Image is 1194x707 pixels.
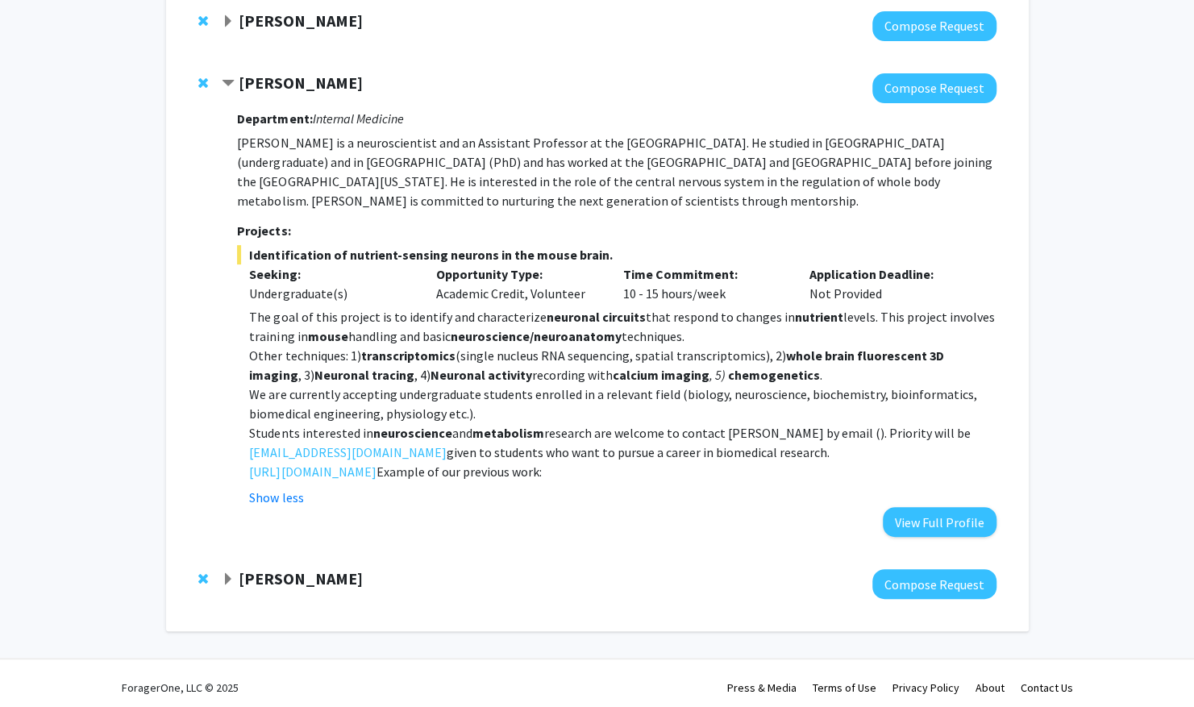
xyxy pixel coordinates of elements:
[472,425,543,441] strong: metabolism
[892,680,959,695] a: Privacy Policy
[610,264,797,303] div: 10 - 15 hours/week
[222,77,235,90] span: Contract Ioannis Papazoglou Bookmark
[237,110,312,127] strong: Department:
[249,307,996,346] p: The goal of this project is to identify and characterize that respond to changes in levels. This ...
[725,367,819,383] strong: chemogenetics
[198,77,208,89] span: Remove Ioannis Papazoglou from bookmarks
[612,367,709,383] strong: calcium imaging
[249,462,376,481] a: [URL][DOMAIN_NAME]
[872,11,996,41] button: Compose Request to Kenneth Campbell
[12,634,69,695] iframe: Chat
[249,346,996,385] p: Other techniques: 1) (single nucleus RNA sequencing, spatial transcriptomics), 2) , 3) , 4) recor...
[307,328,347,344] strong: mouse
[372,425,451,441] strong: neuroscience
[976,680,1005,695] a: About
[872,569,996,599] button: Compose Request to Michael Tackenberg
[237,245,996,264] span: Identification of nutrient-sensing neurons in the mouse brain.
[797,264,984,303] div: Not Provided
[222,15,235,28] span: Expand Kenneth Campbell Bookmark
[249,462,996,481] p: Example of our previous work:
[237,133,996,210] p: [PERSON_NAME] is a neuroscientist and an Assistant Professor at the [GEOGRAPHIC_DATA]. He studied...
[249,284,412,303] div: Undergraduate(s)
[794,309,842,325] strong: nutrient
[622,264,785,284] p: Time Commitment:
[222,573,235,586] span: Expand Michael Tackenberg Bookmark
[198,572,208,585] span: Remove Michael Tackenberg from bookmarks
[450,328,621,344] strong: neuroscience/neuroanatomy
[813,680,876,695] a: Terms of Use
[249,488,303,507] button: Show less
[249,423,996,462] p: Students interested in and research are welcome to contact [PERSON_NAME] by email ( ). Priority w...
[239,73,363,93] strong: [PERSON_NAME]
[249,443,446,462] a: [EMAIL_ADDRESS][DOMAIN_NAME]
[1021,680,1073,695] a: Contact Us
[249,264,412,284] p: Seeking:
[546,309,645,325] strong: neuronal circuits
[237,173,939,209] span: e is interested in the role of the central nervous system in the regulation of whole body metabol...
[239,568,363,588] strong: [PERSON_NAME]
[237,222,290,239] strong: Projects:
[709,367,725,383] em: , 5)
[249,385,996,423] p: We are currently accepting undergraduate students enrolled in a relevant field (biology, neurosci...
[430,367,531,383] strong: Neuronal activity
[198,15,208,27] span: Remove Kenneth Campbell from bookmarks
[727,680,797,695] a: Press & Media
[436,264,599,284] p: Opportunity Type:
[424,264,611,303] div: Academic Credit, Volunteer
[360,347,455,364] strong: transcriptomics
[872,73,996,103] button: Compose Request to Ioannis Papazoglou
[239,10,363,31] strong: [PERSON_NAME]
[883,507,996,537] button: View Full Profile
[312,110,403,127] i: Internal Medicine
[809,264,972,284] p: Application Deadline:
[314,367,414,383] strong: Neuronal tracing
